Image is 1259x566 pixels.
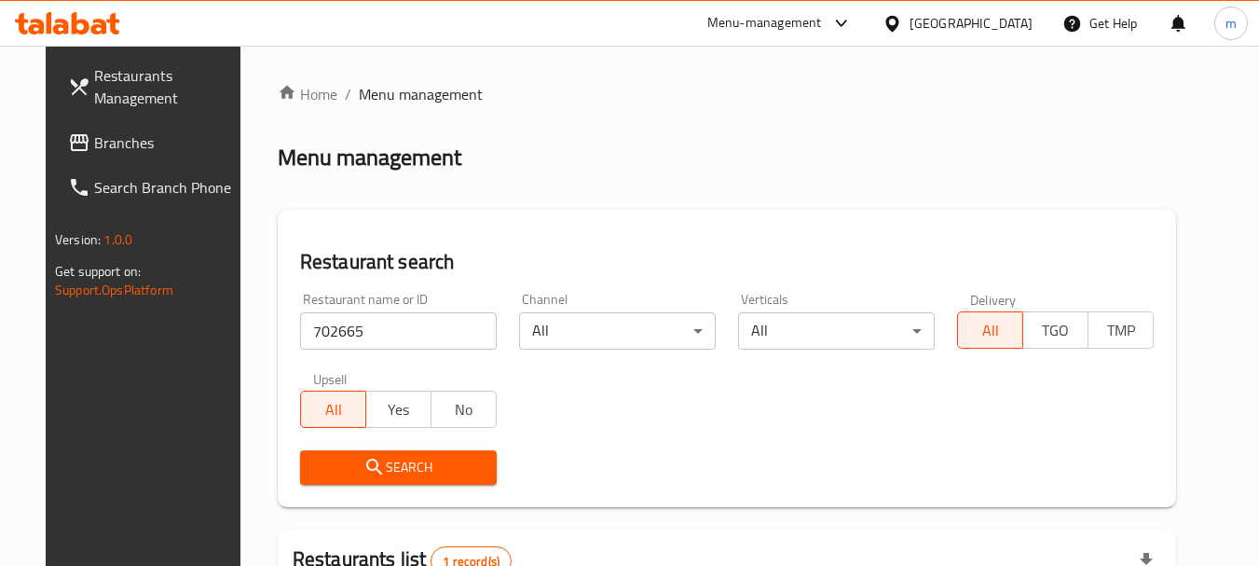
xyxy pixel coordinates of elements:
[300,450,497,485] button: Search
[53,53,256,120] a: Restaurants Management
[55,228,101,252] span: Version:
[53,165,256,210] a: Search Branch Phone
[55,278,173,302] a: Support.OpsPlatform
[1088,311,1154,349] button: TMP
[374,396,424,423] span: Yes
[1031,317,1081,344] span: TGO
[345,83,351,105] li: /
[957,311,1023,349] button: All
[53,120,256,165] a: Branches
[738,312,935,350] div: All
[94,176,241,199] span: Search Branch Phone
[431,391,497,428] button: No
[365,391,431,428] button: Yes
[103,228,132,252] span: 1.0.0
[970,293,1017,306] label: Delivery
[1096,317,1146,344] span: TMP
[300,248,1154,276] h2: Restaurant search
[94,131,241,154] span: Branches
[94,64,241,109] span: Restaurants Management
[55,259,141,283] span: Get support on:
[707,12,822,35] div: Menu-management
[315,456,482,479] span: Search
[300,312,497,350] input: Search for restaurant name or ID..
[313,372,348,385] label: Upsell
[1022,311,1088,349] button: TGO
[910,13,1033,34] div: [GEOGRAPHIC_DATA]
[278,83,337,105] a: Home
[965,317,1016,344] span: All
[359,83,483,105] span: Menu management
[300,391,366,428] button: All
[439,396,489,423] span: No
[278,143,461,173] h2: Menu management
[278,83,1176,105] nav: breadcrumb
[519,312,716,350] div: All
[1225,13,1237,34] span: m
[308,396,359,423] span: All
